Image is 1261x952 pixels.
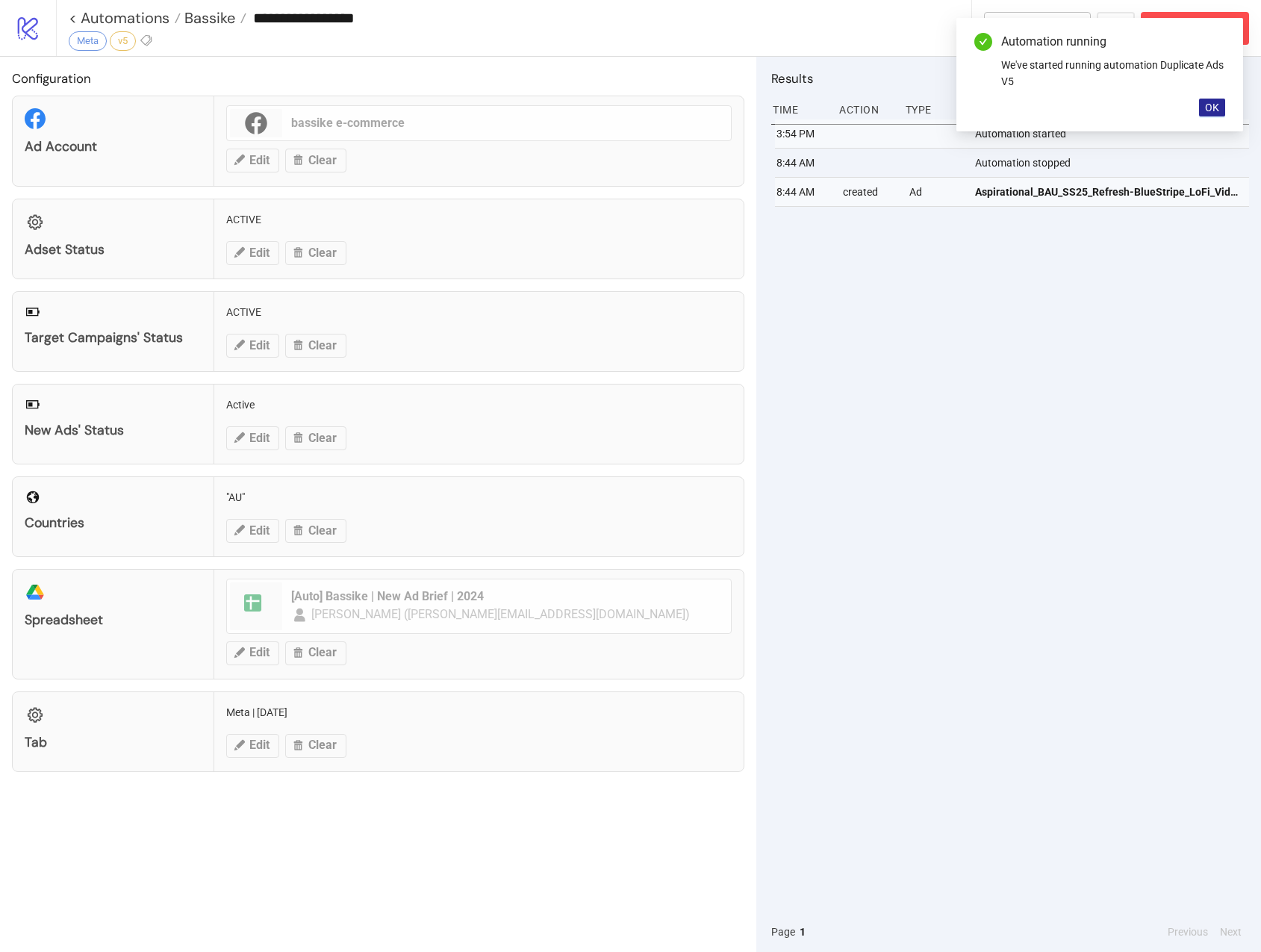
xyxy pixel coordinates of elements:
div: 8:44 AM [775,149,831,177]
div: created [841,178,897,206]
span: Bassike [181,8,235,28]
div: Automation stopped [974,149,1253,177]
a: Aspirational_BAU_SS25_Refresh-BlueStripe_LoFi_Video_20250821_AU_BOF [975,178,1242,206]
span: Aspirational_BAU_SS25_Refresh-BlueStripe_LoFi_Video_20250821_AU_BOF [975,184,1242,200]
h2: Results [771,69,1249,88]
span: OK [1205,102,1219,113]
button: To Builder [984,12,1092,45]
div: Meta [69,31,107,51]
button: OK [1199,99,1225,116]
div: 3:54 PM [775,119,831,148]
h2: Configuration [12,69,744,88]
span: Page [771,924,795,940]
div: 8:44 AM [775,178,831,206]
span: check-circle [974,33,992,51]
button: ... [1097,12,1135,45]
button: Next [1215,924,1246,940]
a: < Automations [69,10,181,25]
div: v5 [110,31,136,51]
div: Ad [908,178,964,206]
div: We've started running automation Duplicate Ads V5 [1001,57,1225,90]
button: Abort Run [1141,12,1249,45]
div: Time [771,96,827,124]
div: Type [904,96,960,124]
div: Action [838,96,894,124]
a: Bassike [181,10,246,25]
button: 1 [795,924,810,940]
button: Previous [1163,924,1212,940]
div: Automation running [1001,33,1225,51]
